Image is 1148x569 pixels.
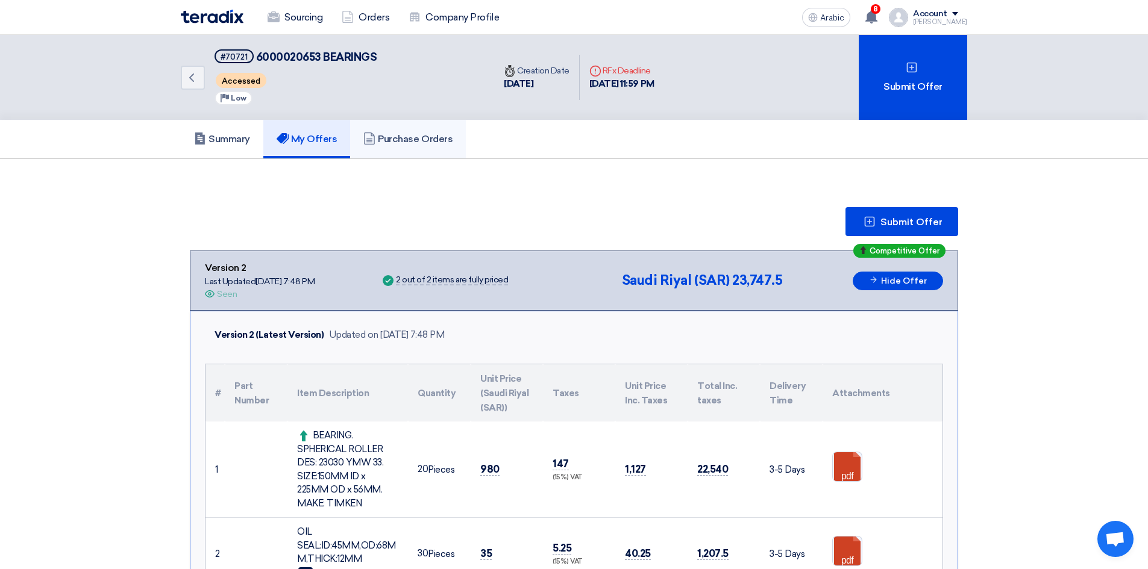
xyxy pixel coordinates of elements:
font: #70721 [221,52,248,61]
font: Submit Offer [883,81,942,92]
font: Part Number [234,381,269,406]
font: 2 out of 2 items are fully priced [396,275,508,285]
font: 8 [873,5,878,13]
font: [PERSON_NAME] [913,18,967,26]
font: 35 [480,547,492,559]
button: Submit Offer [845,207,958,236]
font: Quantity [418,388,456,399]
font: 40.25 [625,547,651,559]
font: Creation Date [517,66,569,76]
font: BEARING. SPHERICAL ROLLER DES: 23030 YMW 33. SIZE:150MM ID x 225MM OD x 56MM. MAKE: TIMKEN [297,430,383,509]
font: Pieces [428,464,454,475]
font: 30 [418,548,428,559]
font: 23,747.5 [732,272,782,288]
font: Summary [209,133,250,145]
font: Submit Offer [880,216,943,228]
font: 1,127 [625,463,646,475]
font: RFx Deadline [603,66,651,76]
button: Hide Offer [853,272,943,290]
font: 147 [553,458,569,470]
font: [DATE] [504,78,533,89]
a: Sourcing [258,4,332,31]
font: OIL SEAL:ID:45MM,OD:68MM,THICK:12MM [297,526,396,564]
font: Low [231,94,246,102]
font: Account [913,8,947,19]
font: Pieces [428,549,454,559]
font: Unit Price Inc. Taxes [625,381,667,406]
font: 3-5 Days [770,464,805,475]
font: [DATE] 7:48 PM [256,276,315,287]
button: Arabic [802,8,850,27]
font: Saudi Riyal (SAR) [622,272,730,288]
font: 1 [215,464,218,475]
font: 3-5 Days [770,549,805,559]
font: Purchase Orders [378,133,453,145]
font: Accessed [222,76,260,86]
font: Taxes [553,388,579,399]
a: Purchase Orders [350,120,466,158]
font: Delivery Time [770,381,806,406]
h5: 6000020653 BEARINGS [215,49,377,64]
font: Updated on [DATE] 7:48 PM [329,329,445,340]
a: Summary [181,120,263,158]
font: Arabic [820,13,844,23]
a: OBEIKAN__1753338944712.pdf [833,452,929,524]
font: Orders [359,11,389,23]
font: Unit Price (Saudi Riyal (SAR)) [480,373,529,413]
a: Open chat [1097,521,1134,557]
font: 6000020653 BEARINGS [256,51,377,64]
font: Competitive Offer [870,246,939,255]
font: 980 [480,463,500,475]
img: Teradix logo [181,10,243,23]
font: Last Updated [205,276,256,287]
font: 1,207.5 [697,547,729,559]
font: Hide Offer [881,276,927,286]
font: # [215,388,221,399]
a: Orders [332,4,399,31]
font: 5.25 [553,542,571,554]
font: Item Description [297,388,369,399]
font: Version 2 [205,262,246,273]
font: (15%) VAT [553,558,583,565]
img: profile_test.png [889,8,908,27]
font: Attachments [832,388,890,399]
font: My Offers [291,133,337,145]
font: Seen [217,289,237,299]
font: Version 2 (Latest Version) [215,329,324,340]
font: 2 [215,549,220,559]
a: My Offers [263,120,351,158]
font: Company Profile [425,11,499,23]
font: Sourcing [284,11,322,23]
font: 22,540 [697,463,728,475]
font: (15%) VAT [553,473,583,481]
font: Total Inc. taxes [697,381,737,406]
font: 20 [418,464,428,474]
font: [DATE] 11:59 PM [589,78,654,89]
